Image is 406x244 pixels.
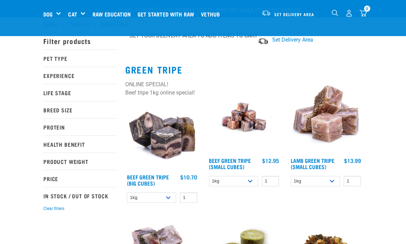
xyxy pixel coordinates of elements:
[43,10,53,18] a: Dog
[43,101,117,118] p: Breed Size
[289,80,363,154] img: 1133 Green Tripe Lamb Small Cubes 01
[125,97,199,170] img: 1044 Green Tripe Beef
[91,0,136,28] a: Raw Education
[180,192,197,203] input: 1
[136,0,199,28] a: Get started with Raw
[209,159,251,168] a: Beef Green Tripe (Small Cubes)
[364,5,370,12] div: 0
[344,176,361,187] input: 1
[127,175,169,185] a: Beef Green Tripe (Big Cubes)
[43,135,117,153] p: Health Benefit
[43,32,117,49] p: Filter products
[43,187,117,204] p: In Stock / Out Of Stock
[272,36,313,43] span: Set Delivery Area
[180,174,197,180] div: $10.70
[43,67,117,84] p: Experience
[199,0,225,28] a: Vethub
[258,38,269,45] img: van-moving.png
[344,157,361,164] div: $13.99
[360,10,367,17] img: home-icon@2x.png
[291,159,334,168] a: Lamb Green Tripe (Small Cubes)
[332,10,338,16] img: home-icon-1@2x.png
[43,170,117,187] p: Price
[43,153,117,170] p: Product Weight
[262,157,279,164] div: $12.95
[125,89,199,97] div: Beef tripe 1kg online special!
[262,176,279,187] input: 1
[207,80,281,154] img: Beef Tripe Bites 1634
[345,10,353,17] img: user.png
[274,13,314,15] span: Set Delivery Area
[68,10,77,18] a: Cat
[261,10,271,16] img: van-moving.png
[125,64,363,75] h2: Green Tripe
[43,206,64,212] button: Clear filters
[43,49,117,67] p: Pet Type
[43,84,117,101] p: Life Stage
[43,118,117,135] p: Protein
[125,80,199,89] div: ONLINE SPECIAL!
